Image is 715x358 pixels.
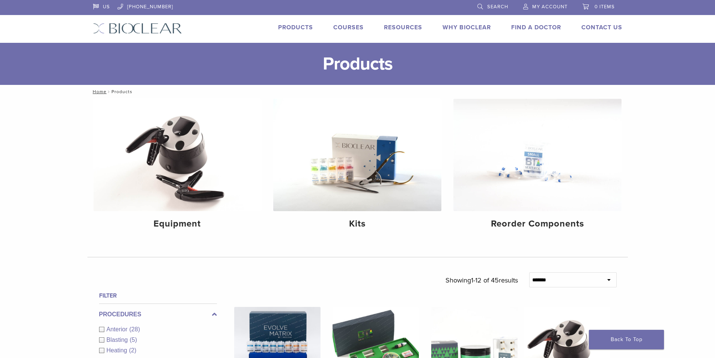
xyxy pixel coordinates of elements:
span: Search [487,4,508,10]
a: Products [278,24,313,31]
span: Heating [107,347,129,353]
span: Anterior [107,326,129,332]
span: (5) [129,337,137,343]
a: Resources [384,24,422,31]
a: Home [90,89,107,94]
span: / [107,90,111,94]
img: Bioclear [93,23,182,34]
p: Showing results [446,272,518,288]
span: (28) [129,326,140,332]
nav: Products [87,85,628,98]
img: Equipment [93,99,262,211]
a: Contact Us [581,24,622,31]
h4: Kits [279,217,435,231]
a: Equipment [93,99,262,236]
label: Procedures [99,310,217,319]
a: Reorder Components [453,99,622,236]
h4: Filter [99,291,217,300]
h4: Reorder Components [459,217,616,231]
a: Find A Doctor [511,24,561,31]
a: Courses [333,24,364,31]
span: 0 items [595,4,615,10]
a: Why Bioclear [443,24,491,31]
img: Reorder Components [453,99,622,211]
h4: Equipment [99,217,256,231]
span: My Account [532,4,567,10]
span: (2) [129,347,137,353]
img: Kits [273,99,441,211]
span: Blasting [107,337,130,343]
span: 1-12 of 45 [471,276,499,284]
a: Kits [273,99,441,236]
a: Back To Top [589,330,664,349]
